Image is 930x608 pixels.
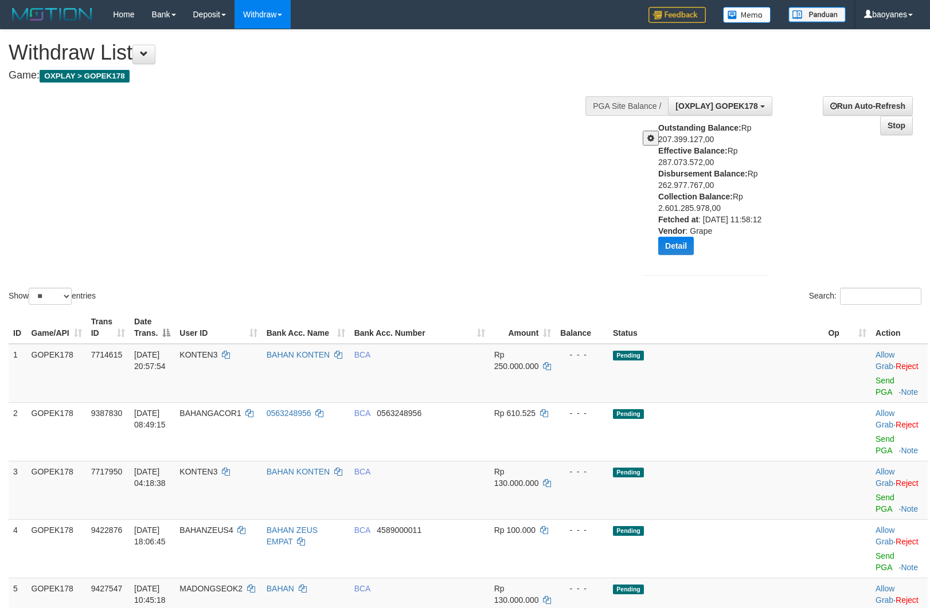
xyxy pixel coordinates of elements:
[91,525,123,535] span: 9422876
[9,402,27,461] td: 2
[87,311,130,344] th: Trans ID: activate to sort column ascending
[354,525,370,535] span: BCA
[876,467,896,488] span: ·
[560,524,604,536] div: - - -
[896,478,919,488] a: Reject
[613,409,644,419] span: Pending
[876,434,894,455] a: Send PGA
[658,123,741,132] b: Outstanding Balance:
[613,526,644,536] span: Pending
[896,595,919,605] a: Reject
[901,504,918,513] a: Note
[668,96,772,116] button: [OXPLAY] GOPEK178
[876,350,894,371] a: Allow Grab
[560,407,604,419] div: - - -
[613,468,644,477] span: Pending
[840,288,921,305] input: Search:
[9,6,96,23] img: MOTION_logo.png
[658,237,694,255] button: Detail
[179,350,217,359] span: KONTEN3
[377,525,421,535] span: Copy 4589000011 to clipboard
[556,311,608,344] th: Balance
[871,344,928,403] td: ·
[876,350,896,371] span: ·
[91,467,123,476] span: 7717950
[354,467,370,476] span: BCA
[658,192,733,201] b: Collection Balance:
[901,563,918,572] a: Note
[267,350,330,359] a: BAHAN KONTEN
[27,311,87,344] th: Game/API: activate to sort column ascending
[9,519,27,578] td: 4
[134,350,166,371] span: [DATE] 20:57:54
[896,537,919,546] a: Reject
[490,311,556,344] th: Amount: activate to sort column ascending
[267,525,318,546] a: BAHAN ZEUS EMPAT
[876,409,896,429] span: ·
[823,96,913,116] a: Run Auto-Refresh
[901,446,918,455] a: Note
[9,70,608,81] h4: Game:
[130,311,175,344] th: Date Trans.: activate to sort column descending
[876,376,894,397] a: Send PGA
[494,584,539,605] span: Rp 130.000.000
[27,344,87,403] td: GOPEK178
[27,402,87,461] td: GOPEK178
[823,311,871,344] th: Op: activate to sort column ascending
[179,525,233,535] span: BAHANZEUS4
[494,409,536,418] span: Rp 610.525
[613,585,644,594] span: Pending
[896,362,919,371] a: Reject
[658,215,698,224] b: Fetched at
[494,350,539,371] span: Rp 250.000.000
[788,7,846,22] img: panduan.png
[876,409,894,429] a: Allow Grab
[27,461,87,519] td: GOPEK178
[27,519,87,578] td: GOPEK178
[560,349,604,360] div: - - -
[876,525,894,546] a: Allow Grab
[723,7,771,23] img: Button%20Memo.svg
[91,409,123,418] span: 9387830
[901,387,918,397] a: Note
[560,466,604,477] div: - - -
[29,288,72,305] select: Showentries
[880,116,913,135] a: Stop
[9,311,27,344] th: ID
[91,350,123,359] span: 7714615
[560,583,604,594] div: - - -
[9,41,608,64] h1: Withdraw List
[613,351,644,360] span: Pending
[876,493,894,513] a: Send PGA
[871,461,928,519] td: ·
[585,96,668,116] div: PGA Site Balance /
[179,467,217,476] span: KONTEN3
[876,551,894,572] a: Send PGA
[896,420,919,429] a: Reject
[876,525,896,546] span: ·
[175,311,261,344] th: User ID: activate to sort column ascending
[179,409,241,418] span: BAHANGACOR1
[9,288,96,305] label: Show entries
[262,311,350,344] th: Bank Acc. Name: activate to sort column ascending
[40,70,130,83] span: OXPLAY > GOPEK178
[134,525,166,546] span: [DATE] 18:06:45
[876,467,894,488] a: Allow Grab
[658,122,778,264] div: Rp 207.399.127,00 Rp 287.073.572,00 Rp 262.977.767,00 Rp 2.601.285.978,00 : [DATE] 11:58:12 : Grape
[267,409,311,418] a: 0563248956
[608,311,823,344] th: Status
[179,584,243,593] span: MADONGSEOK2
[134,409,166,429] span: [DATE] 08:49:15
[134,584,166,605] span: [DATE] 10:45:18
[9,461,27,519] td: 3
[876,584,894,605] a: Allow Grab
[267,467,330,476] a: BAHAN KONTEN
[658,146,728,155] b: Effective Balance:
[354,584,370,593] span: BCA
[267,584,294,593] a: BAHAN
[91,584,123,593] span: 9427547
[354,350,370,359] span: BCA
[876,584,896,605] span: ·
[134,467,166,488] span: [DATE] 04:18:38
[871,402,928,461] td: ·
